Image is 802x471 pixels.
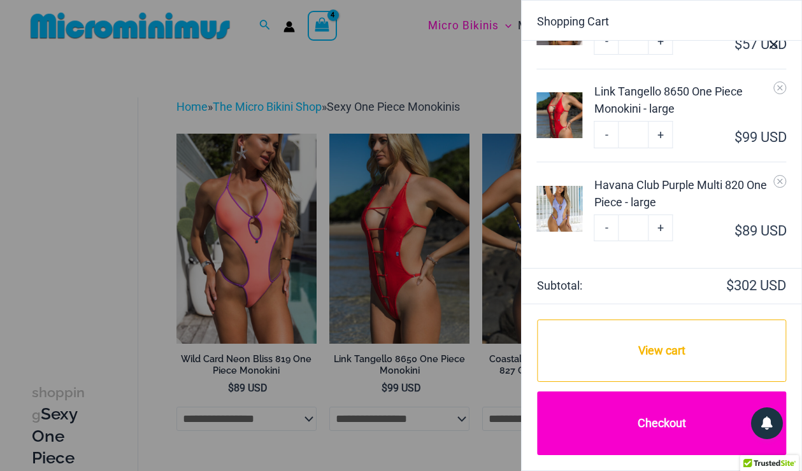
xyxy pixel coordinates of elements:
[648,214,673,241] a: +
[774,81,787,94] a: Remove Link Tangello 8650 One Piece Monokini - large from cart
[648,121,673,148] a: +
[619,121,648,148] input: Product quantity
[537,16,785,27] div: Shopping Cart
[594,121,619,148] a: -
[734,129,787,145] bdi: 99 USD
[537,320,785,382] a: View cart
[734,223,787,239] bdi: 89 USD
[734,36,787,52] bdi: 57 USD
[734,36,742,52] span: $
[619,28,648,55] input: Product quantity
[594,176,787,211] a: Havana Club Purple Multi 820 One Piece - large
[774,175,787,188] a: Remove Havana Club Purple Multi 820 One Piece - large from cart
[594,83,787,117] a: Link Tangello 8650 One Piece Monokini - large
[594,214,619,241] a: -
[648,28,673,55] a: +
[537,276,660,295] strong: Subtotal:
[745,11,801,74] button: Close Cart Drawer
[726,278,734,293] span: $
[734,223,742,239] span: $
[537,92,583,138] img: Link Tangello 8650 One Piece Monokini 11
[537,391,785,455] a: Checkout
[734,129,742,145] span: $
[594,28,619,55] a: -
[619,214,648,241] input: Product quantity
[726,278,786,293] bdi: 302 USD
[537,186,583,232] img: Havana Club Purple Multi 820 One Piece 01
